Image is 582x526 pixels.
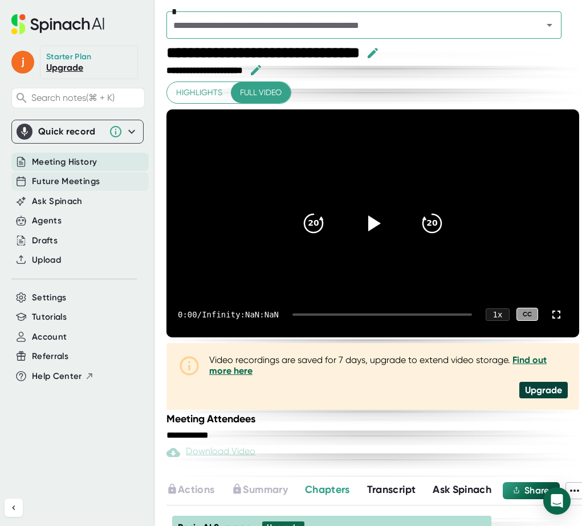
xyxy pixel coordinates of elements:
[516,308,538,321] div: CC
[11,51,34,74] span: j
[166,482,231,499] div: Upgrade to access
[367,482,416,498] button: Transcript
[32,291,67,304] button: Settings
[209,354,568,376] div: Video recordings are saved for 7 days, upgrade to extend video storage.
[166,446,255,459] div: Paid feature
[305,483,350,496] span: Chapters
[367,483,416,496] span: Transcript
[46,62,83,73] a: Upgrade
[503,482,560,499] button: Share
[32,195,83,208] button: Ask Spinach
[166,482,214,498] button: Actions
[524,485,550,496] span: Share
[178,483,214,496] span: Actions
[542,17,557,33] button: Open
[32,350,68,363] button: Referrals
[32,311,67,324] button: Tutorials
[46,52,92,62] div: Starter Plan
[166,413,582,425] div: Meeting Attendees
[240,85,282,100] span: Full video
[305,482,350,498] button: Chapters
[209,354,547,376] a: Find out more here
[32,156,97,169] button: Meeting History
[543,487,571,515] div: Open Intercom Messenger
[486,308,510,321] div: 1 x
[32,331,67,344] button: Account
[167,82,231,103] button: Highlights
[231,82,291,103] button: Full video
[433,482,491,498] button: Ask Spinach
[32,370,82,383] span: Help Center
[32,370,94,383] button: Help Center
[17,120,139,143] div: Quick record
[231,482,304,499] div: Upgrade to access
[176,85,222,100] span: Highlights
[38,126,103,137] div: Quick record
[519,382,568,398] div: Upgrade
[32,234,58,247] button: Drafts
[5,499,23,517] button: Collapse sidebar
[31,92,141,103] span: Search notes (⌘ + K)
[32,214,62,227] button: Agents
[243,483,287,496] span: Summary
[32,175,100,188] button: Future Meetings
[231,482,287,498] button: Summary
[32,254,61,267] button: Upload
[178,310,279,319] div: 0:00 / Infinity:NaN:NaN
[433,483,491,496] span: Ask Spinach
